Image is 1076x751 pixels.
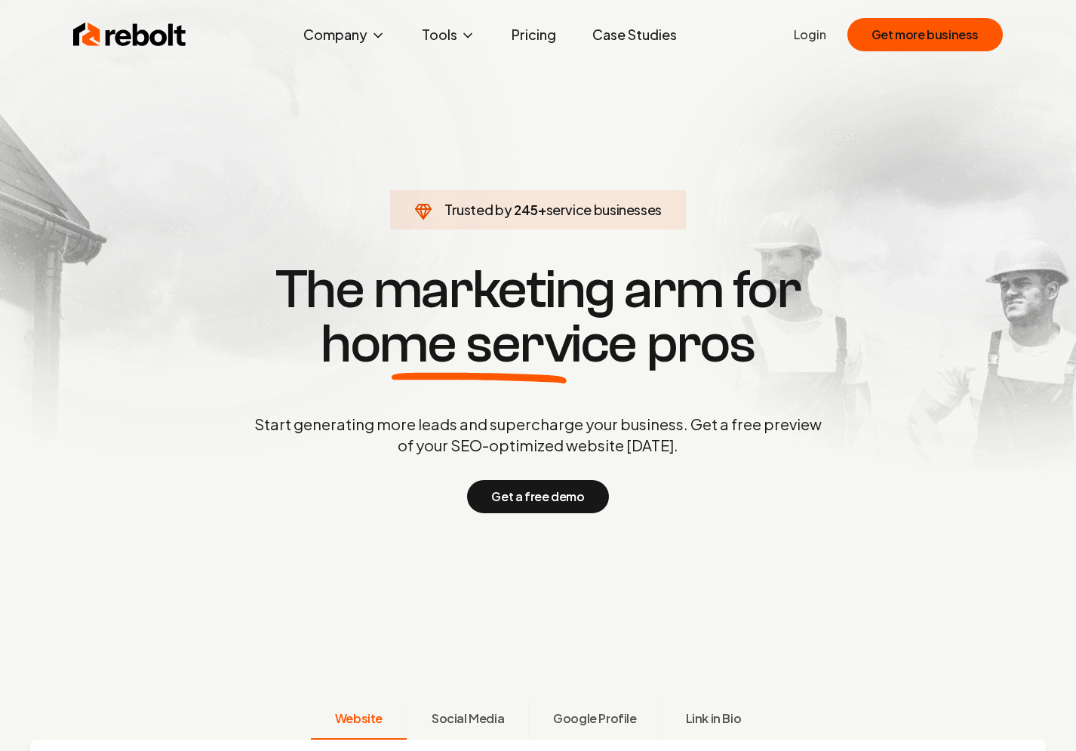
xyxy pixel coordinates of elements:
img: Rebolt Logo [73,20,186,50]
span: Trusted by [444,201,512,218]
span: service businesses [546,201,663,218]
span: 245 [514,199,538,220]
a: Login [794,26,826,44]
button: Social Media [407,700,528,740]
h1: The marketing arm for pros [176,263,900,371]
span: Link in Bio [686,709,742,728]
span: Google Profile [553,709,636,728]
span: Website [335,709,383,728]
a: Case Studies [580,20,689,50]
button: Get more business [847,18,1003,51]
button: Tools [410,20,487,50]
a: Pricing [500,20,568,50]
span: Social Media [432,709,504,728]
button: Company [291,20,398,50]
button: Link in Bio [661,700,766,740]
span: + [538,201,546,218]
button: Get a free demo [467,480,608,513]
p: Start generating more leads and supercharge your business. Get a free preview of your SEO-optimiz... [251,414,825,456]
button: Website [311,700,407,740]
span: home service [321,317,637,371]
button: Google Profile [528,700,660,740]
